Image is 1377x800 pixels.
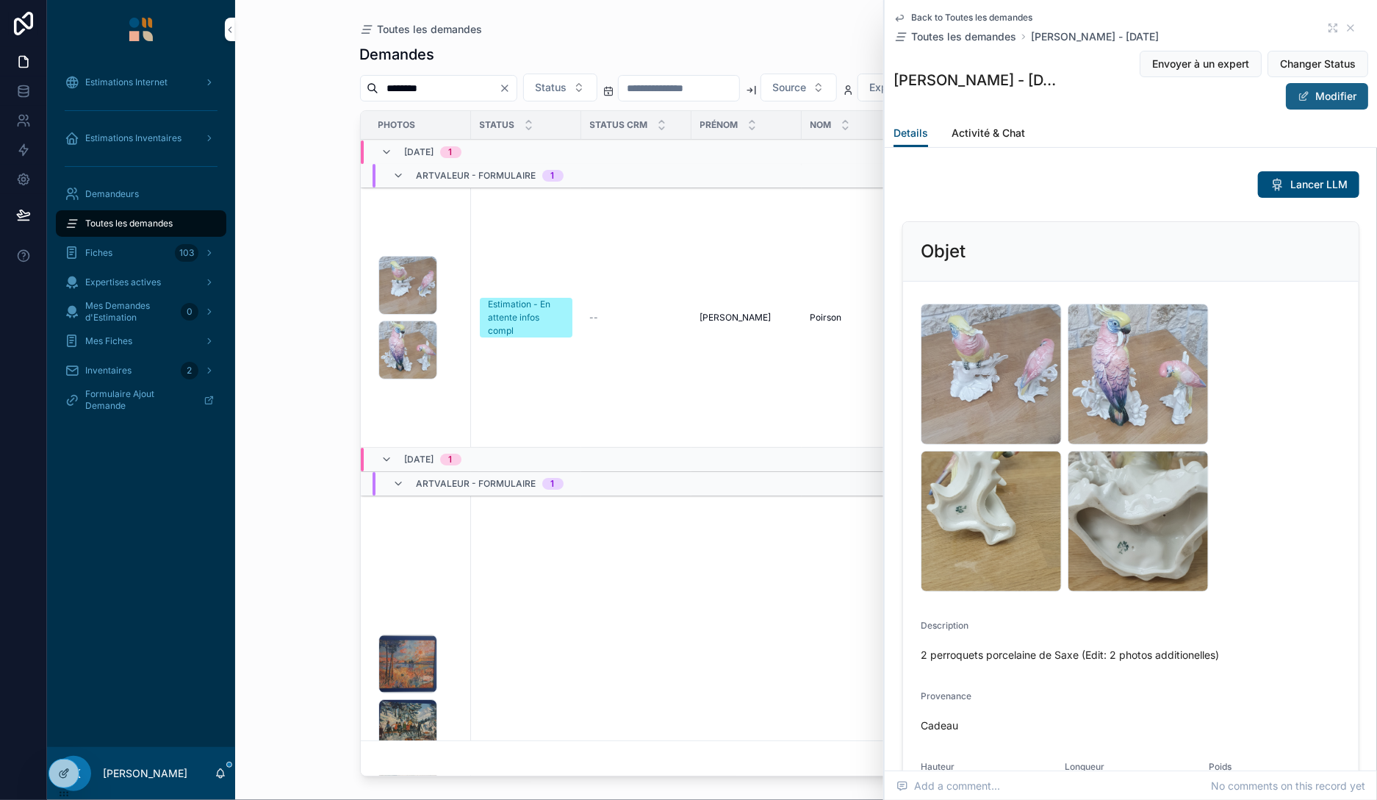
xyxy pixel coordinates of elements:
span: Changer Status [1280,57,1356,71]
span: Artvaleur - Formulaire [417,171,536,182]
button: Select Button [761,74,837,101]
span: [DATE] [405,147,434,159]
span: [PERSON_NAME] [700,312,772,324]
img: App logo [129,18,153,41]
div: 103 [175,244,198,262]
span: [DATE] [405,454,434,465]
button: Lancer LLM [1258,171,1359,198]
a: Estimation - En attente infos compl [480,298,572,337]
div: 1 [449,454,453,465]
div: 1 [449,147,453,159]
a: Toutes les demandes [360,22,483,37]
a: Toutes les demandes [56,210,226,237]
span: Provenance [921,690,971,701]
div: 1 [551,478,555,490]
span: Nom [810,119,832,131]
a: Mes Fiches [56,328,226,354]
span: Hauteur [921,761,954,772]
span: Formulaire Ajout Demande [85,388,192,412]
a: -- [590,312,683,324]
button: Clear [499,82,517,94]
button: Select Button [858,74,932,101]
span: Activité & Chat [952,126,1025,140]
div: 0 [181,303,198,321]
span: Inventaires [85,365,132,376]
span: Status [480,119,515,131]
a: Expertises actives [56,269,226,296]
a: Estimations Internet [56,69,226,96]
button: Modifier [1286,83,1368,110]
h1: Demandes [360,44,435,65]
div: scrollable content [47,59,235,432]
p: [PERSON_NAME] [103,766,187,781]
a: Fiches103 [56,240,226,266]
a: Formulaire Ajout Demande [56,387,226,413]
h2: Objet [921,240,966,263]
span: Add a comment... [896,779,1000,793]
span: Poids [1209,761,1232,772]
span: Artvaleur - Formulaire [417,478,536,490]
div: Estimation - En attente infos compl [489,298,564,337]
a: Toutes les demandes [894,29,1016,44]
a: Back to Toutes les demandes [894,12,1032,24]
a: Activité & Chat [952,120,1025,149]
span: Status [536,80,567,95]
span: Longueur [1065,761,1104,772]
span: Mes Demandes d'Estimation [85,300,175,324]
span: No comments on this record yet [1211,779,1365,793]
div: 1 [551,171,555,182]
button: Changer Status [1268,51,1368,77]
span: Expert [870,80,902,95]
span: Toutes les demandes [378,22,483,37]
span: 2 perroquets porcelaine de Saxe (Edit: 2 photos additionelles) [921,648,1341,662]
span: Status CRM [590,119,648,131]
div: 2 [181,362,198,379]
a: Demandeurs [56,181,226,207]
span: Fiches [85,247,112,259]
button: Select Button [523,74,597,101]
button: Envoyer à un expert [1140,51,1262,77]
span: Source [773,80,807,95]
span: Cadeau [921,718,1341,733]
span: Demandeurs [85,188,139,200]
span: Mes Fiches [85,335,132,347]
span: Photos [378,119,416,131]
span: Envoyer à un expert [1152,57,1249,71]
span: Poirson [810,312,842,324]
a: Inventaires2 [56,357,226,384]
span: Estimations Inventaires [85,132,181,144]
h1: [PERSON_NAME] - [DATE] [894,70,1063,90]
span: Description [921,620,968,631]
span: Lancer LLM [1290,177,1348,192]
span: Back to Toutes les demandes [911,12,1032,24]
a: [PERSON_NAME] - [DATE] [1031,29,1159,44]
a: Poirson [810,312,903,324]
span: Prénom [700,119,738,131]
a: Mes Demandes d'Estimation0 [56,299,226,325]
span: Estimations Internet [85,76,168,88]
a: Details [894,120,928,148]
span: Details [894,126,928,140]
span: Toutes les demandes [85,218,173,229]
span: Expertises actives [85,276,161,288]
span: -- [590,312,599,324]
span: Toutes les demandes [911,29,1016,44]
a: Estimations Inventaires [56,125,226,151]
a: [PERSON_NAME] [700,312,793,324]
